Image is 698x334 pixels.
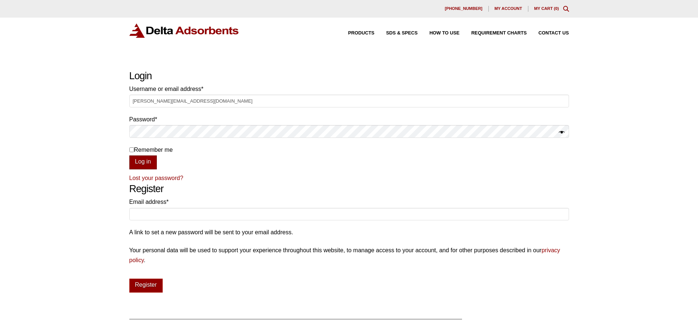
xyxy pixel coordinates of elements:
[134,147,173,153] span: Remember me
[129,70,569,82] h2: Login
[129,245,569,265] p: Your personal data will be used to support your experience throughout this website, to manage acc...
[129,175,184,181] a: Lost your password?
[336,31,374,36] a: Products
[563,6,569,12] div: Toggle Modal Content
[495,7,522,11] span: My account
[129,84,569,94] label: Username or email address
[129,23,239,38] img: Delta Adsorbents
[459,31,527,36] a: Requirement Charts
[129,197,569,207] label: Email address
[129,155,157,169] button: Log in
[129,279,163,293] button: Register
[129,227,569,237] p: A link to set a new password will be sent to your email address.
[129,114,569,124] label: Password
[439,6,489,12] a: [PHONE_NUMBER]
[471,31,527,36] span: Requirement Charts
[534,6,559,11] a: My Cart (0)
[386,31,418,36] span: SDS & SPECS
[445,7,483,11] span: [PHONE_NUMBER]
[429,31,459,36] span: How to Use
[418,31,459,36] a: How to Use
[129,147,134,152] input: Remember me
[539,31,569,36] span: Contact Us
[555,6,557,11] span: 0
[559,128,565,138] button: Show password
[489,6,528,12] a: My account
[374,31,418,36] a: SDS & SPECS
[129,183,569,195] h2: Register
[348,31,374,36] span: Products
[129,247,560,263] a: privacy policy
[527,31,569,36] a: Contact Us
